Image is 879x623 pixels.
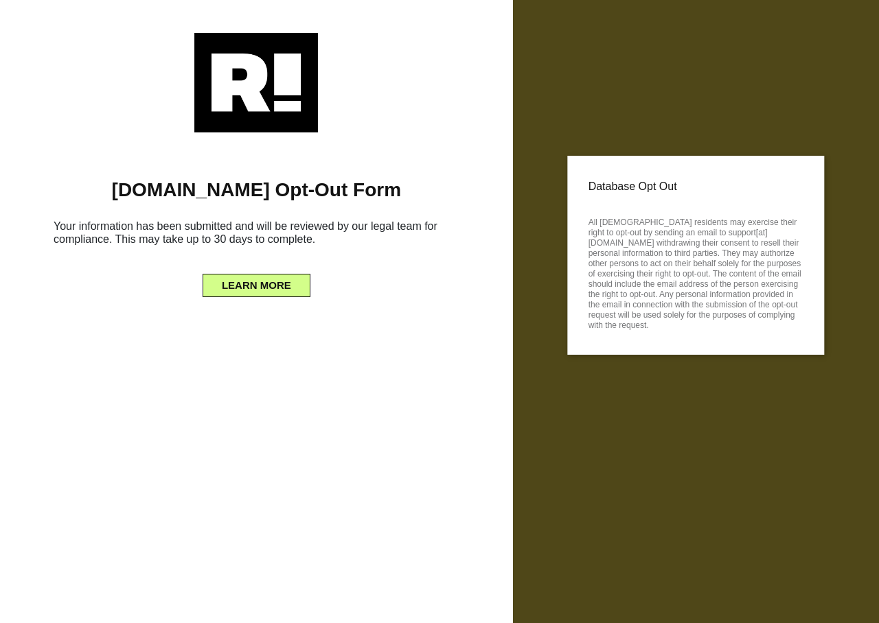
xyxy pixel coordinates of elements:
[203,276,310,287] a: LEARN MORE
[21,178,492,202] h1: [DOMAIN_NAME] Opt-Out Form
[589,213,803,331] p: All [DEMOGRAPHIC_DATA] residents may exercise their right to opt-out by sending an email to suppo...
[203,274,310,297] button: LEARN MORE
[21,214,492,257] h6: Your information has been submitted and will be reviewed by our legal team for compliance. This m...
[194,33,318,132] img: Retention.com
[589,176,803,197] p: Database Opt Out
